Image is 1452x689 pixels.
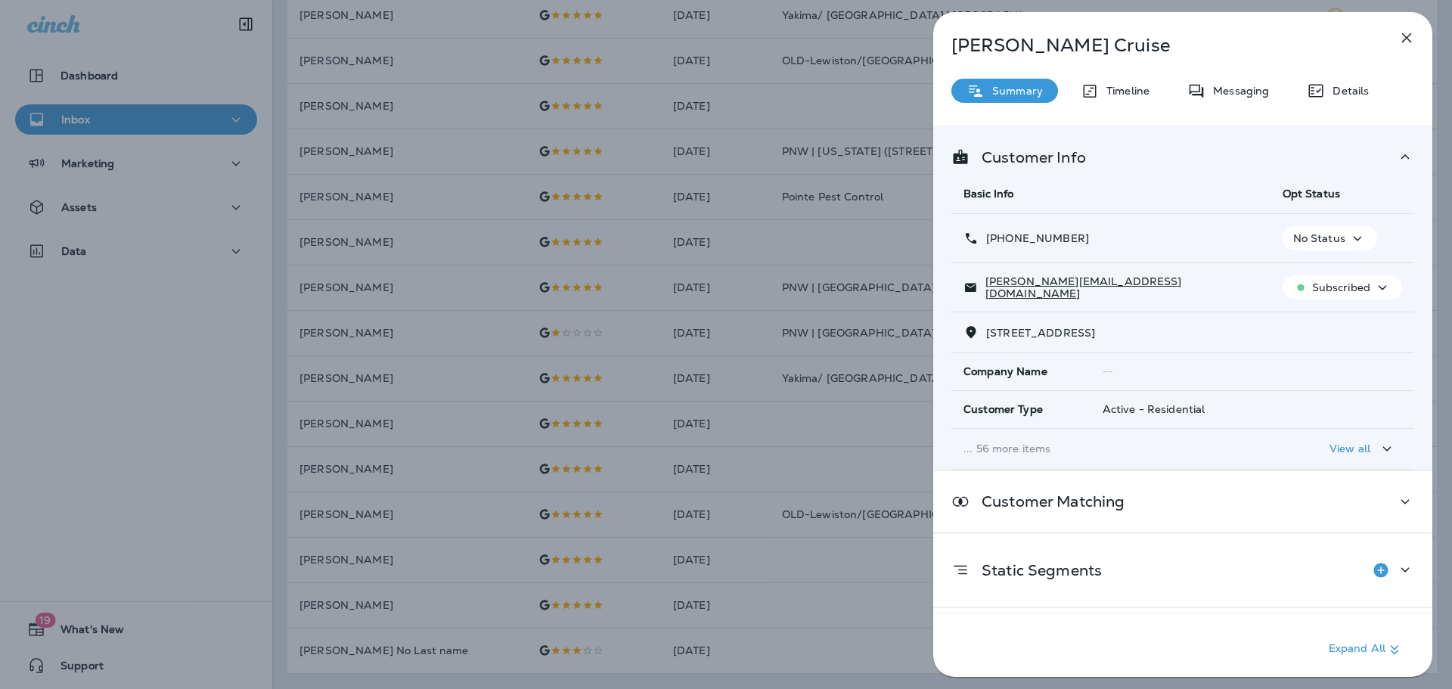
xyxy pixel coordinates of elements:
[1099,85,1149,97] p: Timeline
[963,187,1013,200] span: Basic Info
[986,326,1095,340] span: [STREET_ADDRESS]
[985,85,1043,97] p: Summary
[1323,636,1410,663] button: Expand All
[1366,555,1396,585] button: Add to Static Segment
[970,151,1086,163] p: Customer Info
[1312,281,1370,293] p: Subscribed
[1103,402,1205,416] span: Active - Residential
[1283,275,1402,299] button: Subscribed
[1283,187,1340,200] span: Opt Status
[1293,232,1345,244] p: No Status
[970,495,1125,507] p: Customer Matching
[1205,85,1269,97] p: Messaging
[1329,641,1404,659] p: Expand All
[978,275,1258,299] p: [PERSON_NAME][EMAIL_ADDRESS][DOMAIN_NAME]
[951,35,1364,56] p: [PERSON_NAME] Cruise
[970,564,1102,576] p: Static Segments
[1283,226,1377,250] button: No Status
[1103,365,1113,378] span: --
[1325,85,1369,97] p: Details
[979,232,1089,244] p: [PHONE_NUMBER]
[1323,435,1402,463] button: View all
[963,403,1043,416] span: Customer Type
[963,442,1258,455] p: ... 56 more items
[963,365,1047,378] span: Company Name
[1329,442,1370,455] p: View all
